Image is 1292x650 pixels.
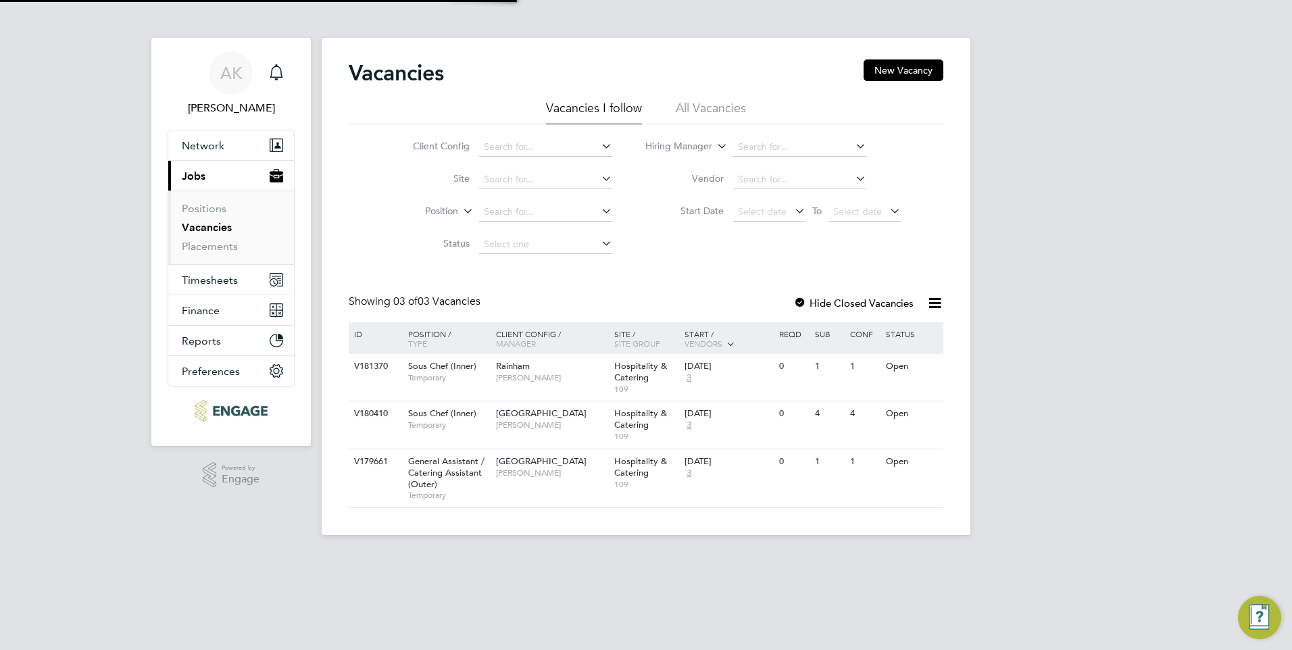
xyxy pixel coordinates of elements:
div: Client Config / [493,322,611,355]
span: 109 [614,431,678,442]
div: Showing [349,295,483,309]
li: Vacancies I follow [546,100,642,124]
a: Positions [182,202,226,215]
a: AK[PERSON_NAME] [168,51,295,116]
span: Vendors [685,338,722,349]
div: 0 [776,354,811,379]
div: Conf [847,322,882,345]
nav: Main navigation [151,38,311,446]
div: 1 [812,354,847,379]
div: Jobs [168,191,294,264]
div: [DATE] [685,456,772,468]
span: Preferences [182,365,240,378]
span: Hospitality & Catering [614,455,667,478]
button: Reports [168,326,294,355]
span: Select date [738,205,787,218]
div: V181370 [351,354,398,379]
div: ID [351,322,398,345]
label: Vendor [646,172,724,184]
button: Jobs [168,161,294,191]
div: V179661 [351,449,398,474]
span: 03 Vacancies [393,295,480,308]
button: Engage Resource Center [1238,596,1281,639]
span: Network [182,139,224,152]
input: Search for... [733,138,866,157]
div: Open [883,449,941,474]
div: Start / [681,322,776,356]
div: Sub [812,322,847,345]
label: Start Date [646,205,724,217]
span: 109 [614,479,678,490]
a: Placements [182,240,238,253]
span: AK [220,64,243,82]
input: Search for... [733,170,866,189]
span: Temporary [408,420,489,430]
label: Site [392,172,470,184]
div: 4 [812,401,847,426]
span: Sous Chef (Inner) [408,407,476,419]
a: Vacancies [182,221,232,234]
div: Status [883,322,941,345]
span: [PERSON_NAME] [496,372,607,383]
span: Temporary [408,490,489,501]
span: Manager [496,338,536,349]
div: [DATE] [685,361,772,372]
h2: Vacancies [349,59,444,86]
span: Hospitality & Catering [614,360,667,383]
div: [DATE] [685,408,772,420]
input: Select one [479,235,612,254]
span: Type [408,338,427,349]
span: [PERSON_NAME] [496,468,607,478]
span: 03 of [393,295,418,308]
div: 1 [847,354,882,379]
span: Finance [182,304,220,317]
span: Anna Kucharska [168,100,295,116]
input: Search for... [479,138,612,157]
button: New Vacancy [864,59,943,81]
span: 109 [614,384,678,395]
span: Engage [222,474,259,485]
a: Go to home page [168,400,295,422]
div: 0 [776,401,811,426]
span: Timesheets [182,274,238,286]
span: Jobs [182,170,205,182]
div: 1 [812,449,847,474]
label: Hide Closed Vacancies [793,297,914,309]
input: Search for... [479,203,612,222]
div: 4 [847,401,882,426]
div: Open [883,401,941,426]
span: 3 [685,468,693,479]
span: [GEOGRAPHIC_DATA] [496,455,587,467]
div: Open [883,354,941,379]
span: Powered by [222,462,259,474]
span: Select date [833,205,882,218]
div: 1 [847,449,882,474]
span: To [808,202,826,220]
span: Temporary [408,372,489,383]
span: General Assistant / Catering Assistant (Outer) [408,455,484,490]
span: Sous Chef (Inner) [408,360,476,372]
label: Hiring Manager [635,140,712,153]
span: 3 [685,420,693,431]
div: Position / [398,322,493,355]
span: 3 [685,372,693,384]
div: Site / [611,322,682,355]
label: Position [380,205,458,218]
span: Rainham [496,360,530,372]
img: ncclondon-logo-retina.png [195,400,267,422]
span: Hospitality & Catering [614,407,667,430]
div: V180410 [351,401,398,426]
span: Reports [182,334,221,347]
label: Client Config [392,140,470,152]
a: Powered byEngage [203,462,260,488]
div: 0 [776,449,811,474]
input: Search for... [479,170,612,189]
span: [GEOGRAPHIC_DATA] [496,407,587,419]
div: Reqd [776,322,811,345]
span: Site Group [614,338,660,349]
li: All Vacancies [676,100,746,124]
button: Preferences [168,356,294,386]
button: Finance [168,295,294,325]
button: Network [168,130,294,160]
label: Status [392,237,470,249]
